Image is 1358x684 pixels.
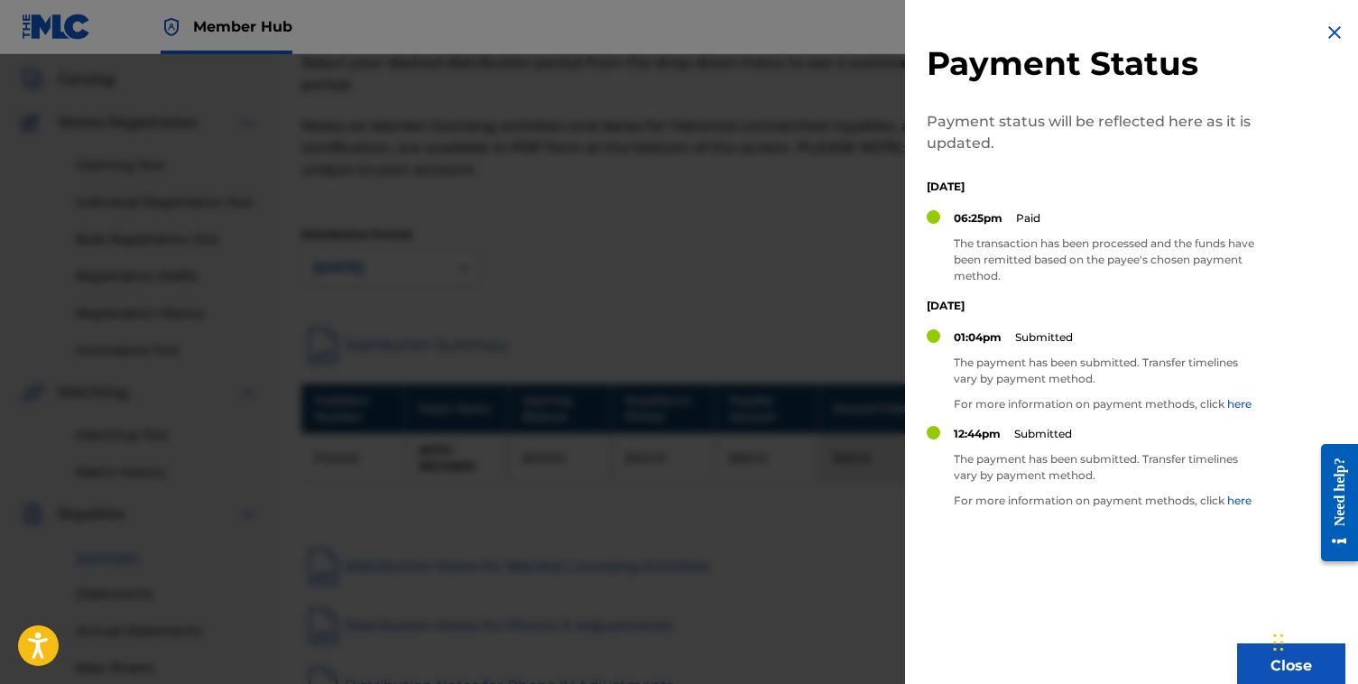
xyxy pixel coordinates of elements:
[22,14,91,40] img: MLC Logo
[1227,397,1252,411] a: here
[1268,597,1358,684] iframe: Chat Widget
[1227,494,1252,507] a: here
[927,298,1261,314] p: [DATE]
[1015,329,1073,346] p: Submitted
[954,493,1261,509] p: For more information on payment methods, click
[1307,430,1358,576] iframe: Resource Center
[954,426,1001,442] p: 12:44pm
[954,396,1261,412] p: For more information on payment methods, click
[927,111,1261,154] p: Payment status will be reflected here as it is updated.
[954,236,1261,284] p: The transaction has been processed and the funds have been remitted based on the payee's chosen p...
[1014,426,1072,442] p: Submitted
[1016,210,1040,226] p: Paid
[927,179,1261,195] p: [DATE]
[927,43,1261,84] h2: Payment Status
[954,329,1002,346] p: 01:04pm
[161,16,182,38] img: Top Rightsholder
[954,210,1002,226] p: 06:25pm
[954,451,1261,484] p: The payment has been submitted. Transfer timelines vary by payment method.
[193,16,292,37] span: Member Hub
[954,355,1261,387] p: The payment has been submitted. Transfer timelines vary by payment method.
[1273,615,1284,670] div: Drag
